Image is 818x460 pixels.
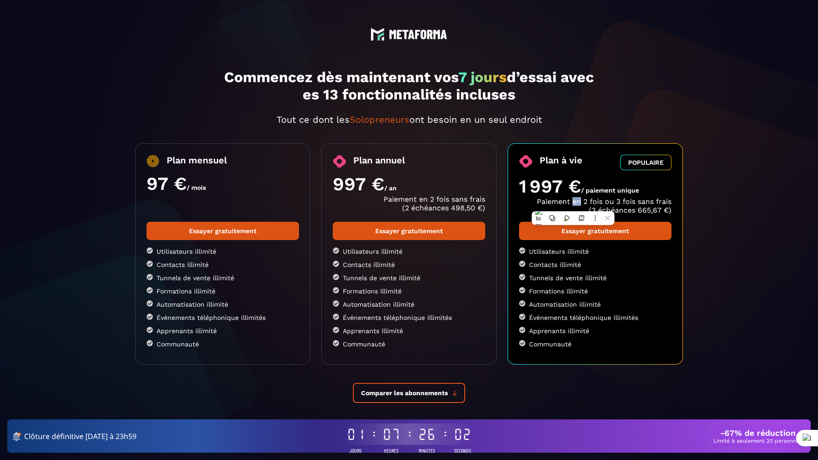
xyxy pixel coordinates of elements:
[519,300,671,308] li: Automatisation illimité
[333,247,339,254] img: checked
[353,383,465,403] button: Comparer les abonnements
[384,184,397,192] span: / an
[333,314,339,320] img: checked
[147,247,299,255] li: Utilisateurs illimité
[519,274,671,282] li: Tunnels de vente illimité
[147,300,299,308] li: Automatisation illimité
[383,427,400,441] div: 07
[371,27,384,41] img: logo
[519,287,525,293] img: checked
[147,261,299,268] li: Contacts illimité
[147,327,299,335] li: Apprenants illimité
[519,340,671,348] li: Communauté
[458,68,507,86] span: 7 jours
[519,300,525,307] img: checked
[519,314,671,321] li: Événements téléphonique illimités
[147,340,299,348] li: Communauté
[333,247,485,255] li: Utilisateurs illimité
[147,261,153,267] img: checked
[333,222,485,240] a: Essayer gratuitement
[24,431,136,442] span: Clôture définitive [DATE] à 23h59
[519,222,671,240] a: Essayer gratuitement
[147,247,153,254] img: checked
[519,247,671,255] li: Utilisateurs illimité
[147,300,153,307] img: checked
[620,155,671,170] button: POPULAIRE
[540,155,582,170] span: Plan à vie
[519,274,525,280] img: checked
[333,195,485,212] p: Paiement en 2 fois sans frais (2 échéances 498,50 €)
[333,327,485,335] li: Apprenants illimité
[333,173,384,195] span: 997 €
[147,274,153,280] img: checked
[519,176,581,197] span: 1 997 €
[333,340,339,346] img: checked
[135,86,683,103] p: es 13 fonctionnalités incluses
[628,159,664,166] span: POPULAIRE
[350,447,362,454] span: Jours
[333,261,339,267] img: checked
[333,300,339,307] img: checked
[147,340,153,346] img: checked
[720,428,796,438] h3: -67% de réduction
[147,173,187,194] span: 97 €
[135,68,683,103] h1: Commencez dès maintenant vos d’essai avec
[419,447,435,454] span: Minutes
[454,447,471,454] span: Seconds
[333,261,485,268] li: Contacts illimité
[384,447,399,454] span: Heures
[167,155,227,167] span: Plan mensuel
[519,261,671,268] li: Contacts illimité
[519,287,671,295] li: Formations illimité
[347,427,364,441] div: 01
[519,340,525,346] img: checked
[389,30,447,39] img: logo
[147,222,299,240] a: Essayer gratuitement
[333,340,485,348] li: Communauté
[519,327,525,333] img: checked
[147,314,299,321] li: Événements téléphonique illimités
[353,155,405,168] span: Plan annuel
[333,274,339,280] img: checked
[418,427,435,441] div: 26
[147,327,153,333] img: checked
[333,300,485,308] li: Automatisation illimité
[361,389,448,397] span: Comparer les abonnements
[333,287,339,293] img: checked
[519,314,525,320] img: checked
[713,438,802,444] p: Limité à seulement 20 personnes
[519,327,671,335] li: Apprenants illimité
[519,197,671,214] p: Paiement en 2 fois ou 3 fois sans frais (3 échéances 665,67 €)
[333,287,485,295] li: Formations illimité
[333,274,485,282] li: Tunnels de vente illimité
[187,184,206,191] span: / mois
[454,427,471,441] div: 02
[147,287,153,293] img: checked
[519,261,525,267] img: checked
[333,327,339,333] img: checked
[350,114,409,125] span: Solopreneurs
[147,314,153,320] img: checked
[333,314,485,321] li: Événements téléphonique illimités
[135,114,683,125] p: Tout ce dont les ont besoin en un seul endroit
[147,287,299,295] li: Formations illimité
[147,274,299,282] li: Tunnels de vente illimité
[581,187,639,194] span: / paiement unique
[519,247,525,254] img: checked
